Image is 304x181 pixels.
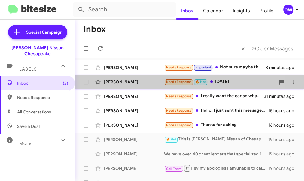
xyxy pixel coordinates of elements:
[164,164,268,172] div: Hey my apologies I am unable to call right now., what questions can I help you with?
[268,108,299,114] div: 15 hours ago
[166,137,176,141] span: 🔥 Hot
[26,29,62,35] span: Special Campaign
[17,109,51,115] span: All Conversations
[278,5,297,15] button: DW
[164,78,275,85] div: [DATE]
[166,65,192,69] span: Needs Response
[164,136,268,143] div: This is [PERSON_NAME] Nissan of Chesapeake ... [STREET_ADDRESS]
[166,123,192,127] span: Needs Response
[17,95,68,101] span: Needs Response
[104,165,164,171] div: [PERSON_NAME]
[84,24,106,34] h1: Inbox
[238,42,297,55] nav: Page navigation example
[242,45,245,52] span: «
[104,151,164,157] div: [PERSON_NAME]
[164,151,268,157] div: We have over 40 great lenders that specialized in challenged credit or [MEDICAL_DATA] on your cre...
[104,108,164,114] div: [PERSON_NAME]
[164,107,268,114] div: Hello! I just sent this message to [PERSON_NAME]... Hi [PERSON_NAME]. This is [PERSON_NAME] from ...
[166,109,192,113] span: Needs Response
[164,64,266,71] div: Not sure maybe this weekend
[176,2,198,20] a: Inbox
[266,65,299,71] div: 3 minutes ago
[248,42,297,55] button: Next
[283,5,293,15] div: DW
[264,93,299,99] div: 31 minutes ago
[268,165,299,171] div: 19 hours ago
[255,45,293,52] span: Older Messages
[238,42,248,55] button: Previous
[268,122,299,128] div: 16 hours ago
[104,93,164,99] div: [PERSON_NAME]
[166,94,192,98] span: Needs Response
[268,137,299,143] div: 19 hours ago
[166,167,182,171] span: Call Them
[164,122,268,128] div: Thanks for asking
[228,2,255,20] a: Insights
[255,2,278,20] a: Profile
[17,123,40,129] span: Save a Deal
[104,137,164,143] div: [PERSON_NAME]
[198,2,228,20] a: Calendar
[17,80,68,86] span: Inbox
[252,45,255,52] span: »
[104,79,164,85] div: [PERSON_NAME]
[104,122,164,128] div: [PERSON_NAME]
[104,65,164,71] div: [PERSON_NAME]
[166,80,192,84] span: Needs Response
[8,25,67,39] a: Special Campaign
[268,151,299,157] div: 19 hours ago
[164,93,264,100] div: I really want the car so what do I do next
[196,80,206,84] span: 🔥 Hot
[73,2,176,17] input: Search
[196,65,211,69] span: Important
[63,80,68,86] span: (2)
[19,66,37,72] span: Labels
[19,141,32,146] span: More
